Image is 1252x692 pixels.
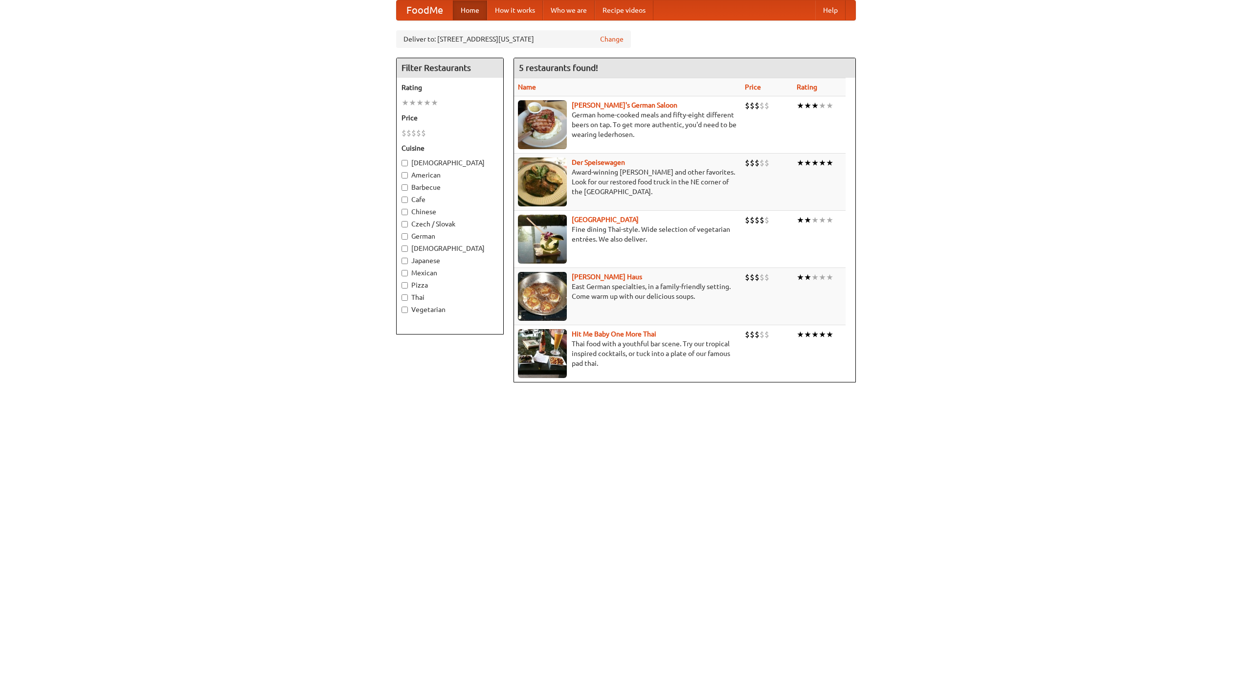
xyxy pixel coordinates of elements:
li: ★ [804,100,811,111]
label: Barbecue [402,182,498,192]
li: $ [750,157,755,168]
li: $ [760,215,764,225]
label: Cafe [402,195,498,204]
li: $ [750,100,755,111]
img: esthers.jpg [518,100,567,149]
li: $ [764,215,769,225]
li: $ [421,128,426,138]
img: satay.jpg [518,215,567,264]
input: Barbecue [402,184,408,191]
li: $ [755,157,760,168]
li: $ [750,329,755,340]
div: Deliver to: [STREET_ADDRESS][US_STATE] [396,30,631,48]
li: ★ [797,100,804,111]
li: $ [760,329,764,340]
li: $ [755,215,760,225]
li: ★ [424,97,431,108]
li: ★ [819,215,826,225]
li: ★ [826,272,833,283]
li: $ [755,329,760,340]
img: speisewagen.jpg [518,157,567,206]
a: Price [745,83,761,91]
label: Czech / Slovak [402,219,498,229]
input: Chinese [402,209,408,215]
li: ★ [811,215,819,225]
p: Fine dining Thai-style. Wide selection of vegetarian entrées. We also deliver. [518,224,737,244]
input: German [402,233,408,240]
li: $ [764,272,769,283]
li: ★ [811,100,819,111]
li: ★ [416,97,424,108]
li: $ [411,128,416,138]
input: Czech / Slovak [402,221,408,227]
li: $ [760,100,764,111]
li: ★ [409,97,416,108]
a: Name [518,83,536,91]
input: Pizza [402,282,408,289]
input: Thai [402,294,408,301]
label: American [402,170,498,180]
b: Hit Me Baby One More Thai [572,330,656,338]
li: $ [745,157,750,168]
b: [GEOGRAPHIC_DATA] [572,216,639,223]
p: East German specialties, in a family-friendly setting. Come warm up with our delicious soups. [518,282,737,301]
p: Award-winning [PERSON_NAME] and other favorites. Look for our restored food truck in the NE corne... [518,167,737,197]
li: ★ [804,329,811,340]
label: [DEMOGRAPHIC_DATA] [402,244,498,253]
label: Pizza [402,280,498,290]
li: ★ [811,157,819,168]
h5: Cuisine [402,143,498,153]
li: ★ [819,329,826,340]
li: $ [760,272,764,283]
li: ★ [797,329,804,340]
input: Mexican [402,270,408,276]
label: Japanese [402,256,498,266]
li: ★ [797,215,804,225]
label: Thai [402,292,498,302]
a: Who we are [543,0,595,20]
label: [DEMOGRAPHIC_DATA] [402,158,498,168]
li: $ [745,100,750,111]
li: ★ [797,157,804,168]
li: $ [750,215,755,225]
input: Japanese [402,258,408,264]
li: ★ [804,157,811,168]
li: ★ [811,272,819,283]
input: American [402,172,408,179]
li: $ [755,100,760,111]
p: German home-cooked meals and fifty-eight different beers on tap. To get more authentic, you'd nee... [518,110,737,139]
h5: Price [402,113,498,123]
h5: Rating [402,83,498,92]
li: ★ [804,272,811,283]
ng-pluralize: 5 restaurants found! [519,63,598,72]
li: ★ [797,272,804,283]
li: $ [755,272,760,283]
li: $ [750,272,755,283]
a: FoodMe [397,0,453,20]
input: [DEMOGRAPHIC_DATA] [402,246,408,252]
li: $ [406,128,411,138]
li: $ [745,215,750,225]
li: ★ [811,329,819,340]
a: Der Speisewagen [572,158,625,166]
li: $ [745,329,750,340]
a: Rating [797,83,817,91]
li: ★ [819,157,826,168]
li: ★ [804,215,811,225]
input: Vegetarian [402,307,408,313]
li: ★ [826,329,833,340]
label: Chinese [402,207,498,217]
label: Vegetarian [402,305,498,314]
h4: Filter Restaurants [397,58,503,78]
input: Cafe [402,197,408,203]
li: ★ [826,215,833,225]
li: ★ [819,272,826,283]
a: [PERSON_NAME] Haus [572,273,642,281]
li: ★ [826,100,833,111]
label: German [402,231,498,241]
li: $ [760,157,764,168]
li: ★ [431,97,438,108]
a: Help [815,0,846,20]
input: [DEMOGRAPHIC_DATA] [402,160,408,166]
